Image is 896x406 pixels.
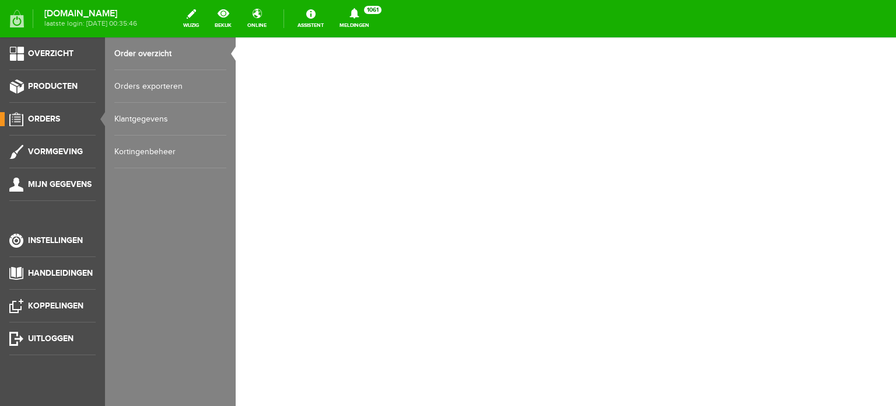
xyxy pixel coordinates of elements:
[28,235,83,245] span: Instellingen
[114,136,226,168] a: Kortingenbeheer
[28,268,93,278] span: Handleidingen
[28,179,92,189] span: Mijn gegevens
[364,6,381,14] span: 1061
[114,70,226,103] a: Orders exporteren
[28,114,60,124] span: Orders
[114,37,226,70] a: Order overzicht
[28,147,83,157] span: Vormgeving
[208,6,239,32] a: bekijk
[44,11,137,17] strong: [DOMAIN_NAME]
[28,81,78,91] span: Producten
[240,6,274,32] a: online
[28,334,73,343] span: Uitloggen
[332,6,376,32] a: Meldingen1061
[290,6,331,32] a: Assistent
[44,20,137,27] span: laatste login: [DATE] 00:35:46
[114,103,226,136] a: Klantgegevens
[28,48,73,58] span: Overzicht
[176,6,206,32] a: wijzig
[28,301,83,311] span: Koppelingen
